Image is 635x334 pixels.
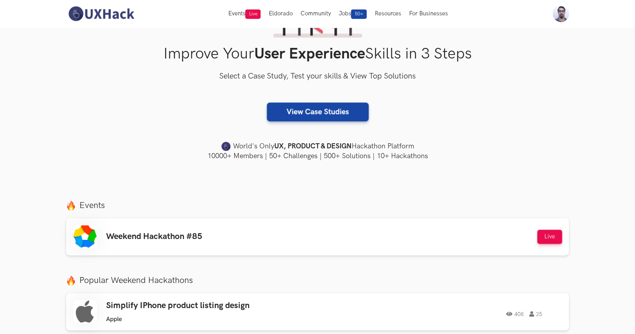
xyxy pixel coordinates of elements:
[66,141,569,152] h4: World's Only Hackathon Platform
[552,5,569,22] img: Your profile pic
[66,275,569,286] label: Popular Weekend Hackathons
[221,141,231,151] img: uxhack-favicon-image.png
[274,141,352,152] strong: UX, PRODUCT & DESIGN
[66,151,569,161] h4: 10000+ Members | 50+ Challenges | 500+ Solutions | 10+ Hackathons
[106,316,122,323] li: Apple
[66,200,569,211] label: Events
[66,201,76,210] img: fire.png
[267,102,369,121] a: View Case Studies
[351,9,367,19] span: 50+
[66,70,569,83] h3: Select a Case Study, Test your skills & View Top Solutions
[245,9,261,19] span: Live
[254,45,365,63] strong: User Experience
[506,311,524,317] span: 408
[66,45,569,63] h1: Improve Your Skills in 3 Steps
[537,230,562,244] button: Live
[106,301,329,311] h3: Simplify IPhone product listing design
[66,218,569,256] a: Weekend Hackathon #85 Live
[106,232,202,242] h3: Weekend Hackathon #85
[529,311,542,317] span: 25
[66,5,136,22] img: UXHack-logo.png
[66,276,76,285] img: fire.png
[66,293,569,330] a: Simplify IPhone product listing design Apple 408 25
